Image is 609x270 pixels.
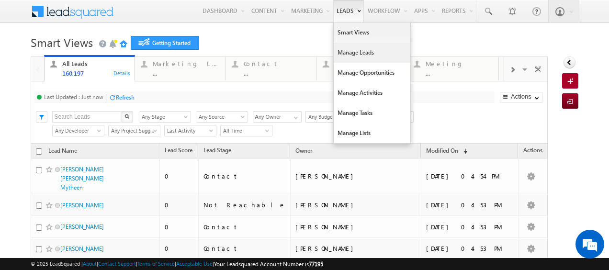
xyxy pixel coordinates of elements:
div: Customer Type Filter [361,111,413,123]
span: Lead Stage [203,146,231,154]
a: Lead Stage [199,145,236,157]
a: Any Project Suggested [108,125,160,136]
a: Terms of Service [137,260,175,267]
div: Lead Source Filter [196,111,248,123]
span: © 2025 LeadSquared | | | | | [31,259,323,269]
span: Actions [519,145,547,157]
span: Any Project Suggested [109,126,157,135]
span: Any Stage [139,112,188,121]
a: Meeting... [407,57,499,81]
div: [PERSON_NAME] [295,201,416,209]
div: Not Reachable [203,201,286,209]
a: Any Developer [52,125,104,136]
div: [DATE] 04:53 PM [426,201,514,209]
div: Contact [203,172,286,180]
span: 77195 [309,260,323,268]
div: Project Suggested Filter [108,124,159,136]
a: Modified On (sorted descending) [421,145,472,157]
a: Prospect... [316,57,408,81]
span: Lead Score [165,146,192,154]
div: Contact [244,60,311,67]
span: All Time [221,126,269,135]
a: Contact... [226,57,317,81]
div: Meeting [426,60,493,67]
a: Manage Opportunities [334,63,410,83]
div: Developer Filter [52,124,103,136]
a: All Leads160,197Details [44,55,135,82]
div: Details [113,68,131,77]
a: [PERSON_NAME] [60,245,104,252]
div: Lead Stage Filter [139,111,191,123]
div: [DATE] 04:53 PM [426,223,514,231]
button: Actions [500,92,542,102]
span: Any Budget [306,112,354,121]
div: 0 [165,223,194,231]
a: Lead Score [160,145,197,157]
a: Acceptable Use [176,260,213,267]
span: Smart Views [31,34,93,50]
a: Any Source [196,111,248,123]
div: Owner Filter [253,111,301,123]
span: Owner [295,147,312,154]
div: [PERSON_NAME] [295,244,416,253]
div: ... [244,69,311,77]
a: Any Stage [139,111,191,123]
div: Contact [203,244,286,253]
a: [PERSON_NAME] [60,202,104,209]
span: Modified On [426,147,458,154]
div: ... [426,69,493,77]
div: ... [153,69,220,77]
a: [PERSON_NAME] [60,223,104,230]
div: 0 [165,244,194,253]
input: Type to Search [253,111,302,123]
span: (sorted descending) [460,147,467,155]
a: Any Budget [305,111,358,123]
a: Manage Activities [334,83,410,103]
input: Check all records [36,148,42,155]
a: Manage Lists [334,123,410,143]
input: Search Leads [52,111,122,123]
a: All Time [220,125,272,136]
a: Last Activity [164,125,216,136]
div: [DATE] 04:53 PM [426,244,514,253]
a: Show All Items [289,112,301,121]
a: [PERSON_NAME] [PERSON_NAME] Mytheen [60,166,104,191]
div: Last Updated : Just now [44,93,103,101]
img: Search [124,114,129,119]
span: Last Activity [165,126,213,135]
div: Budget Filter [305,111,357,123]
div: All Leads [62,60,129,67]
div: Marketing Leads [153,60,220,67]
a: Manage Leads [334,43,410,63]
div: 0 [165,172,194,180]
a: Contact Support [98,260,136,267]
span: Any Developer [53,126,101,135]
a: Lead Name [44,146,82,158]
a: Manage Tasks [334,103,410,123]
div: Contact [203,223,286,231]
a: Getting Started [131,36,199,50]
a: About [83,260,97,267]
div: [DATE] 04:54 PM [426,172,514,180]
span: Your Leadsquared Account Number is [214,260,323,268]
div: 0 [165,201,194,209]
a: Marketing Leads... [135,57,226,81]
div: Refresh [116,94,135,101]
div: [PERSON_NAME] [295,172,416,180]
span: Any Source [196,112,245,121]
a: Smart Views [334,22,410,43]
div: 160,197 [62,69,129,77]
div: [PERSON_NAME] [295,223,416,231]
